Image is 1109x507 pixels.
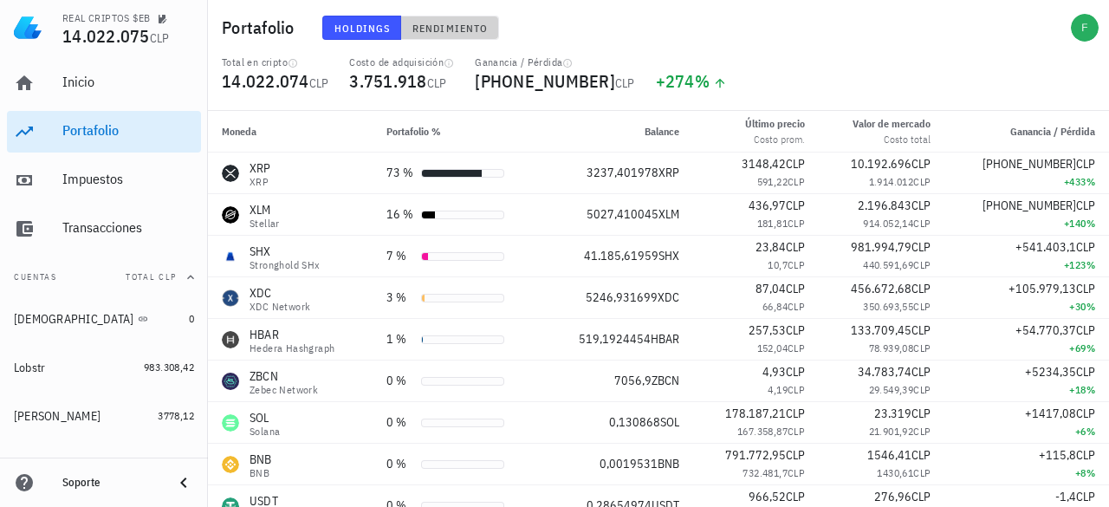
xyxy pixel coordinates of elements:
[126,271,177,283] span: Total CLP
[62,122,194,139] div: Portafolio
[7,444,201,485] a: Coin Ex
[62,74,194,90] div: Inicio
[1008,281,1076,296] span: +105.979,13
[911,239,931,255] span: CLP
[656,73,728,90] div: +274
[1086,217,1095,230] span: %
[373,111,543,153] th: Portafolio %: Sin ordenar. Pulse para ordenar de forma ascendente.
[743,466,788,479] span: 732.481,7
[944,111,1109,153] th: Ganancia / Pérdida: Sin ordenar. Pulse para ordenar de forma ascendente.
[851,322,911,338] span: 133.709,45
[1055,489,1076,504] span: -1,4
[1010,125,1095,138] span: Ganancia / Pérdida
[788,175,805,188] span: CLP
[913,383,931,396] span: CLP
[786,406,805,421] span: CLP
[386,125,441,138] span: Portafolio %
[958,215,1095,232] div: +140
[250,367,318,385] div: ZBCN
[762,300,788,313] span: 66,84
[250,284,310,302] div: XDC
[749,489,786,504] span: 966,52
[1071,14,1099,42] div: avatar
[587,165,658,180] span: 3237,401978
[869,175,914,188] span: 1.914.012
[851,281,911,296] span: 456.672,68
[222,414,239,432] div: SOL-icon
[913,300,931,313] span: CLP
[579,331,651,347] span: 519,1924454
[349,55,454,69] div: Costo de adquisición
[1015,322,1076,338] span: +54.770,37
[7,62,201,104] a: Inicio
[1076,239,1095,255] span: CLP
[7,257,201,298] button: CuentasTotal CLP
[788,217,805,230] span: CLP
[863,258,913,271] span: 440.591,69
[958,423,1095,440] div: +6
[600,456,658,471] span: 0,0019531
[786,281,805,296] span: CLP
[913,341,931,354] span: CLP
[911,406,931,421] span: CLP
[958,298,1095,315] div: +30
[427,75,447,91] span: CLP
[911,364,931,380] span: CLP
[7,208,201,250] a: Transacciones
[983,198,1076,213] span: [PHONE_NUMBER]
[786,489,805,504] span: CLP
[386,289,414,307] div: 3 %
[757,341,788,354] span: 152,04
[1076,156,1095,172] span: CLP
[7,395,201,437] a: [PERSON_NAME] 3778,12
[7,111,201,153] a: Portafolio
[584,248,658,263] span: 41.185,61959
[911,322,931,338] span: CLP
[386,164,414,182] div: 73 %
[309,75,329,91] span: CLP
[222,69,309,93] span: 14.022.074
[222,125,256,138] span: Moneda
[911,156,931,172] span: CLP
[14,14,42,42] img: LedgiFi
[250,326,334,343] div: HBAR
[786,239,805,255] span: CLP
[1086,175,1095,188] span: %
[757,217,788,230] span: 181,81
[222,456,239,473] div: BNB-icon
[412,22,488,35] span: Rendimiento
[1086,258,1095,271] span: %
[725,447,786,463] span: 791.772,95
[1076,489,1095,504] span: CLP
[250,243,321,260] div: SHX
[788,383,805,396] span: CLP
[853,132,931,147] div: Costo total
[1076,198,1095,213] span: CLP
[695,69,710,93] span: %
[222,248,239,265] div: SHX-icon
[1086,300,1095,313] span: %
[250,451,272,468] div: BNB
[786,198,805,213] span: CLP
[609,414,660,430] span: 0,130868
[851,156,911,172] span: 10.192.696
[222,165,239,182] div: XRP-icon
[1025,364,1076,380] span: +5234,35
[911,447,931,463] span: CLP
[250,343,334,354] div: Hedera Hashgraph
[386,205,414,224] div: 16 %
[757,175,788,188] span: 591,22
[7,298,201,340] a: [DEMOGRAPHIC_DATA] 0
[1025,406,1076,421] span: +1417,08
[14,458,51,472] div: Coin Ex
[858,364,911,380] span: 34.783,74
[62,476,159,490] div: Soporte
[762,364,786,380] span: 4,93
[1039,447,1076,463] span: +115,8
[334,22,391,35] span: Holdings
[983,156,1076,172] span: [PHONE_NUMBER]
[867,447,911,463] span: 1546,41
[788,466,805,479] span: CLP
[768,258,788,271] span: 10,7
[745,132,805,147] div: Costo prom.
